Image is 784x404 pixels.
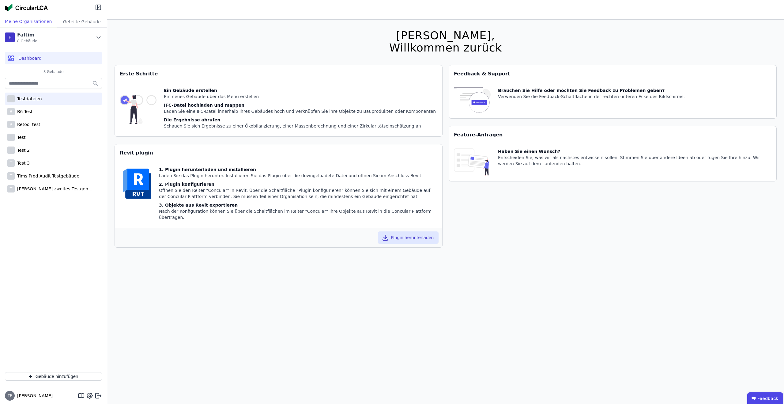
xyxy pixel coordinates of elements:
[7,172,15,180] div: T
[15,96,42,102] div: Testdateien
[7,108,15,115] div: B
[15,160,30,166] div: Test 3
[15,134,26,140] div: Test
[498,154,771,167] div: Entscheiden Sie, was wir als nächstes entwickeln sollen. Stimmen Sie über andere Ideen ab oder fü...
[498,148,771,154] div: Haben Sie einen Wunsch?
[164,123,436,129] div: Schauen Sie sich Ergebnisse zu einer Ökobilanzierung, einer Massenberechnung und einer Zirkularit...
[7,121,15,128] div: R
[115,65,442,82] div: Erste Schritte
[5,32,15,42] div: F
[15,109,33,115] div: B6 Test
[17,31,37,39] div: Faltim
[120,87,156,131] img: getting_started_tile-DrF_GRSv.svg
[498,87,685,93] div: Brauchen Sie Hilfe oder möchten Sie Feedback zu Problemen geben?
[15,186,94,192] div: [PERSON_NAME] zweites Testgebäude
[159,166,437,173] div: 1. Plugin herunterladen und installieren
[389,42,502,54] div: Willkommen zurück
[37,69,70,74] span: 8 Gebäude
[159,173,437,179] div: Laden Sie das Plugin herunter. Installieren Sie das Plugin über die downgeloadete Datei und öffne...
[159,181,437,187] div: 2. Plugin konfigurieren
[120,166,154,201] img: revit-YwGVQcbs.svg
[159,202,437,208] div: 3. Objekte aus Revit exportieren
[389,29,502,42] div: [PERSON_NAME],
[18,55,42,61] span: Dashboard
[15,173,79,179] div: Tims Prod Audit Testgebäude
[15,121,40,128] div: Retool test
[7,159,15,167] div: T
[159,208,437,220] div: Nach der Konfiguration können Sie über die Schaltflächen im Reiter "Concular" Ihre Objekte aus Re...
[164,87,436,93] div: Ein Gebäude erstellen
[449,65,776,82] div: Feedback & Support
[454,148,491,176] img: feature_request_tile-UiXE1qGU.svg
[5,4,48,11] img: Concular
[164,93,436,100] div: Ein neues Gebäude über das Menü erstellen
[7,185,15,192] div: T
[115,144,442,162] div: Revit plugin
[17,39,37,44] span: 8 Gebäude
[164,102,436,108] div: IFC-Datei hochladen und mappen
[164,117,436,123] div: Die Ergebnisse abrufen
[15,147,30,153] div: Test 2
[7,134,15,141] div: T
[498,93,685,100] div: Verwenden Sie die Feedback-Schaltfläche in der rechten unteren Ecke des Bildschirms.
[7,147,15,154] div: T
[15,393,53,399] span: [PERSON_NAME]
[378,231,439,244] button: Plugin herunterladen
[454,87,491,113] img: feedback-icon-HCTs5lye.svg
[164,108,436,114] div: Laden Sie eine IFC-Datei innerhalb Ihres Gebäudes hoch und verknüpfen Sie ihre Objekte zu Bauprod...
[449,126,776,143] div: Feature-Anfragen
[8,394,12,398] span: TF
[57,16,107,27] div: Geteilte Gebäude
[159,187,437,200] div: Öffnen Sie den Reiter "Concular" in Revit. Über die Schaltfläche "Plugin konfigurieren" können Si...
[5,372,102,381] button: Gebäude hinzufügen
